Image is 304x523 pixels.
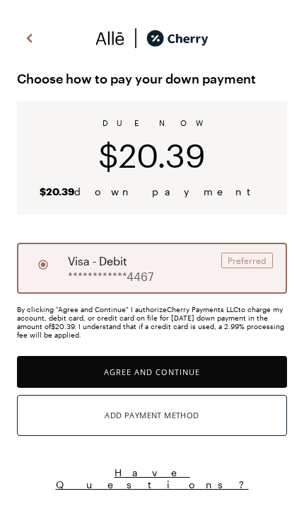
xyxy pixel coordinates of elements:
span: Choose how to pay your down payment [17,67,287,90]
div: Preferred [221,253,273,268]
button: Add Payment Method [17,395,287,436]
b: $20.39 [40,185,74,197]
img: svg%3e [21,28,38,49]
span: DUE NOW [103,118,202,127]
button: Have Questions? [17,466,287,491]
button: Agree and Continue [17,356,287,388]
span: visa - debit [68,253,127,270]
span: $20.39 [98,136,206,174]
img: svg%3e [125,28,146,49]
img: svg%3e [95,28,125,49]
div: By clicking "Agree and Continue" I authorize Cherry Payments LLC to charge my account, debit card... [17,305,287,339]
img: cherry_black_logo-DrOE_MJI.svg [146,28,209,49]
span: down payment [40,185,265,197]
